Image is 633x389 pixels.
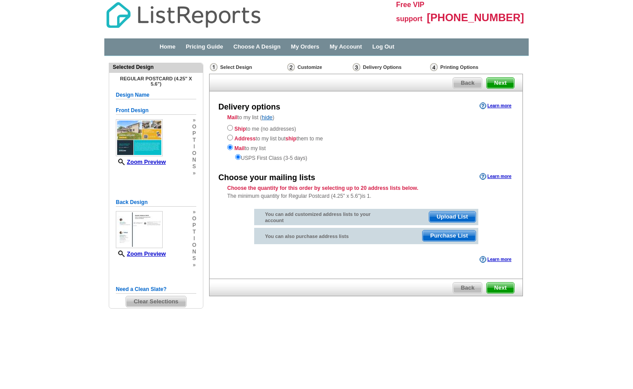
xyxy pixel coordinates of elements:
span: Back [453,78,482,88]
strong: Ship [234,126,246,132]
a: Learn more [480,102,511,110]
div: USPS First Class (3-5 days) [227,152,505,162]
span: s [192,255,196,262]
span: i [192,144,196,150]
span: » [192,209,196,215]
a: Log Out [372,43,394,50]
span: o [192,242,196,249]
a: Home [160,43,175,50]
span: Next [487,78,514,88]
h5: Need a Clean Slate? [116,285,196,294]
img: Printing Options & Summary [430,63,438,71]
span: n [192,249,196,255]
div: Delivery options [218,102,280,113]
div: to my list ( ) [210,113,522,162]
a: hide [262,114,273,121]
img: small-thumb.jpg [116,119,163,156]
span: Next [487,283,514,293]
a: Zoom Preview [116,159,166,165]
span: n [192,157,196,163]
span: Upload List [429,211,476,222]
h4: Regular Postcard (4.25" x 5.6") [116,76,196,87]
span: t [192,137,196,144]
h5: Front Design [116,106,196,115]
strong: Address [234,136,255,142]
span: o [192,150,196,157]
span: [PHONE_NUMBER] [427,11,524,23]
span: » [192,117,196,124]
a: Pricing Guide [186,43,223,50]
strong: Mail [227,114,237,121]
span: o [192,215,196,222]
div: Selected Design [109,63,203,71]
span: » [192,262,196,268]
span: s [192,163,196,170]
a: My Orders [291,43,319,50]
span: i [192,235,196,242]
span: Back [453,283,482,293]
div: You can add customized address lists to your account [254,209,382,226]
div: Customize [286,63,352,72]
span: Free VIP support [396,1,424,23]
a: Zoom Preview [116,250,166,257]
a: Choose A Design [233,43,281,50]
div: to me (no addresses) to my list but them to me to my list [227,123,505,162]
h5: Back Design [116,198,196,207]
strong: Mail [234,145,244,151]
span: Clear Selections [126,296,186,307]
div: Select Design [209,63,286,74]
a: Back [453,77,482,89]
div: Choose your mailing lists [218,172,315,184]
a: Learn more [480,173,511,180]
span: t [192,229,196,235]
h5: Design Name [116,91,196,99]
div: You can also purchase address lists [254,228,382,242]
div: Delivery Options [352,63,429,74]
img: Delivery Options [353,63,360,71]
img: small-thumb.jpg [116,211,163,248]
a: My Account [330,43,362,50]
div: Printing Options [429,63,508,72]
img: Customize [287,63,295,71]
span: p [192,222,196,229]
span: » [192,170,196,177]
a: Learn more [480,256,511,263]
strong: Choose the quantity for this order by selecting up to 20 address lists below. [227,185,418,191]
strong: ship [286,136,297,142]
div: The minimum quantity for Regular Postcard (4.25" x 5.6")is 1. [210,184,522,200]
span: p [192,130,196,137]
img: Select Design [210,63,217,71]
span: Purchase List [423,230,475,241]
span: o [192,124,196,130]
a: Back [453,282,482,294]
